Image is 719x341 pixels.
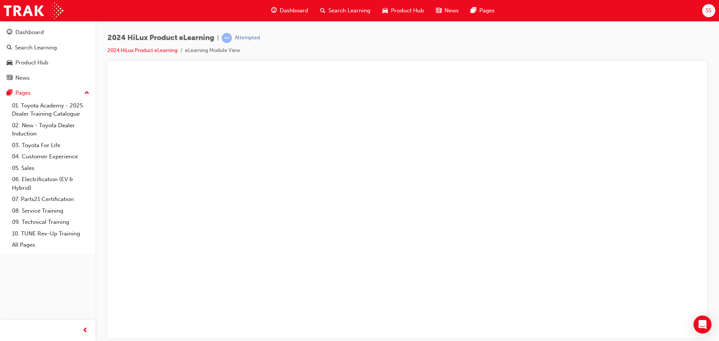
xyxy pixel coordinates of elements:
[9,162,92,174] a: 05. Sales
[185,46,240,55] li: eLearning Module View
[9,100,92,120] a: 01. Toyota Academy - 2025 Dealer Training Catalogue
[9,120,92,140] a: 02. New - Toyota Dealer Induction
[3,25,92,39] a: Dashboard
[15,58,48,67] div: Product Hub
[271,6,277,15] span: guage-icon
[9,228,92,240] a: 10. TUNE Rev-Up Training
[7,75,12,82] span: news-icon
[7,45,12,51] span: search-icon
[4,2,63,19] img: Trak
[9,216,92,228] a: 09. Technical Training
[465,3,501,18] a: pages-iconPages
[15,28,44,37] div: Dashboard
[706,6,712,15] span: SS
[382,6,388,15] span: car-icon
[9,205,92,217] a: 08. Service Training
[7,60,12,66] span: car-icon
[84,88,90,98] span: up-icon
[82,326,88,335] span: prev-icon
[3,86,92,100] button: Pages
[265,3,314,18] a: guage-iconDashboard
[235,34,260,42] div: Attempted
[376,3,430,18] a: car-iconProduct Hub
[217,34,219,42] span: |
[471,6,476,15] span: pages-icon
[436,6,442,15] span: news-icon
[222,33,232,43] span: learningRecordVerb_ATTEMPT-icon
[280,6,308,15] span: Dashboard
[3,41,92,55] a: Search Learning
[15,74,30,82] div: News
[430,3,465,18] a: news-iconNews
[3,24,92,86] button: DashboardSearch LearningProduct HubNews
[9,140,92,151] a: 03. Toyota For Life
[15,43,57,52] div: Search Learning
[3,56,92,70] a: Product Hub
[9,174,92,194] a: 06. Electrification (EV & Hybrid)
[320,6,325,15] span: search-icon
[445,6,459,15] span: News
[479,6,495,15] span: Pages
[702,4,715,17] button: SS
[9,194,92,205] a: 07. Parts21 Certification
[314,3,376,18] a: search-iconSearch Learning
[694,316,712,334] div: Open Intercom Messenger
[7,90,12,97] span: pages-icon
[107,34,214,42] span: 2024 HiLux Product eLearning
[3,71,92,85] a: News
[9,151,92,162] a: 04. Customer Experience
[107,47,178,54] a: 2024 HiLux Product eLearning
[7,29,12,36] span: guage-icon
[391,6,424,15] span: Product Hub
[9,239,92,251] a: All Pages
[15,89,31,97] div: Pages
[328,6,370,15] span: Search Learning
